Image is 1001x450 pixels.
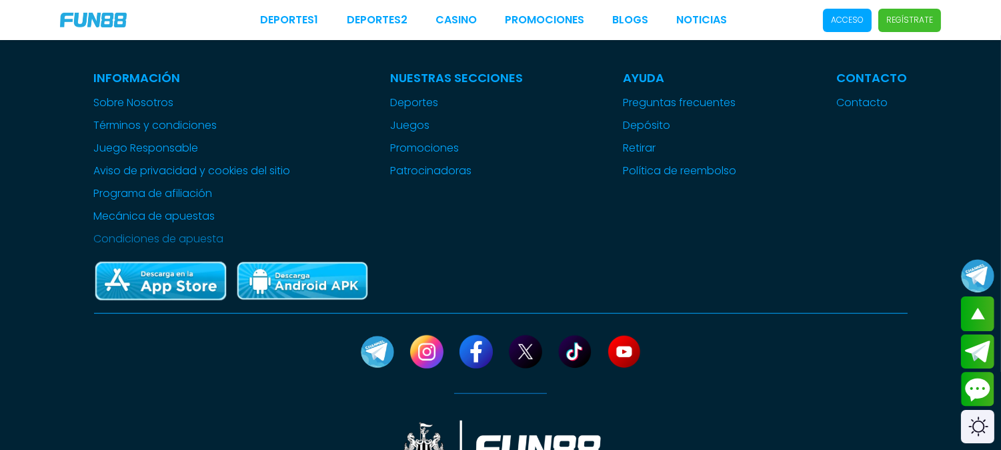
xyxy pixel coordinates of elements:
[837,69,908,87] p: Contacto
[391,95,524,111] a: Deportes
[391,118,430,134] button: Juegos
[94,231,291,247] a: Condiciones de apuesta
[676,12,727,28] a: NOTICIAS
[886,14,933,26] p: Regístrate
[94,208,291,224] a: Mecánica de apuestas
[391,69,524,87] p: Nuestras Secciones
[94,260,227,302] img: App Store
[961,372,994,407] button: Contact customer service
[624,69,737,87] p: Ayuda
[961,296,994,331] button: scroll up
[94,118,291,134] a: Términos y condiciones
[391,140,524,156] a: Promociones
[624,95,737,111] a: Preguntas frecuentes
[94,163,291,179] a: Aviso de privacidad y cookies del sitio
[837,95,908,111] a: Contacto
[961,258,994,293] button: Join telegram channel
[612,12,648,28] a: BLOGS
[961,410,994,443] div: Switch theme
[347,12,407,28] a: Deportes2
[624,140,737,156] a: Retirar
[94,186,291,202] a: Programa de afiliación
[435,12,477,28] a: CASINO
[624,118,737,134] a: Depósito
[235,260,369,302] img: Play Store
[624,163,737,179] a: Política de reembolso
[94,69,291,87] p: Información
[94,95,291,111] a: Sobre Nosotros
[831,14,864,26] p: Acceso
[60,13,127,27] img: Company Logo
[261,12,319,28] a: Deportes1
[94,140,291,156] a: Juego Responsable
[961,334,994,369] button: Join telegram
[391,163,524,179] a: Patrocinadoras
[505,12,584,28] a: Promociones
